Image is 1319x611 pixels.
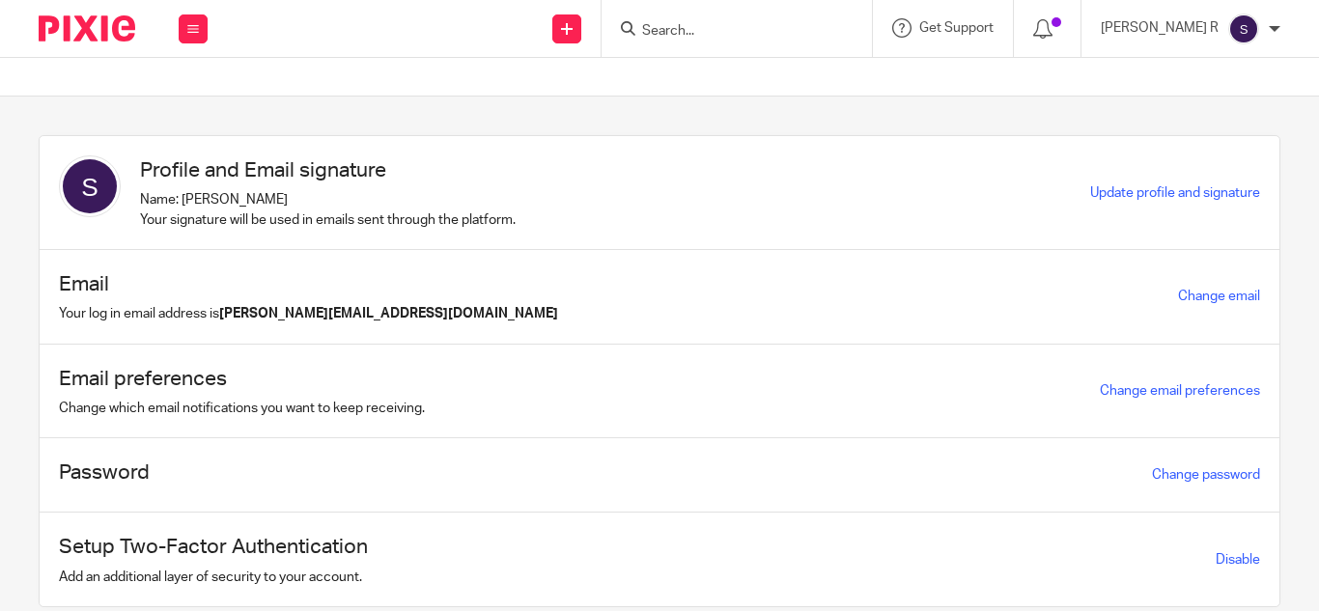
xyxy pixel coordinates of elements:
[59,399,425,418] p: Change which email notifications you want to keep receiving.
[640,23,814,41] input: Search
[59,269,558,299] h1: Email
[1178,290,1260,303] a: Change email
[1152,468,1260,482] a: Change password
[1101,18,1219,38] p: [PERSON_NAME] R
[1090,186,1260,200] a: Update profile and signature
[59,304,558,323] p: Your log in email address is
[59,568,368,587] p: Add an additional layer of security to your account.
[1228,14,1259,44] img: svg%3E
[59,458,150,487] h1: Password
[919,21,994,35] span: Get Support
[140,190,516,230] p: Name: [PERSON_NAME] Your signature will be used in emails sent through the platform.
[59,155,121,217] img: svg%3E
[219,307,558,320] b: [PERSON_NAME][EMAIL_ADDRESS][DOMAIN_NAME]
[59,364,425,394] h1: Email preferences
[1216,553,1260,567] a: Disable
[59,532,368,562] h1: Setup Two-Factor Authentication
[1100,384,1260,398] a: Change email preferences
[140,155,516,185] h1: Profile and Email signature
[39,15,135,42] img: Pixie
